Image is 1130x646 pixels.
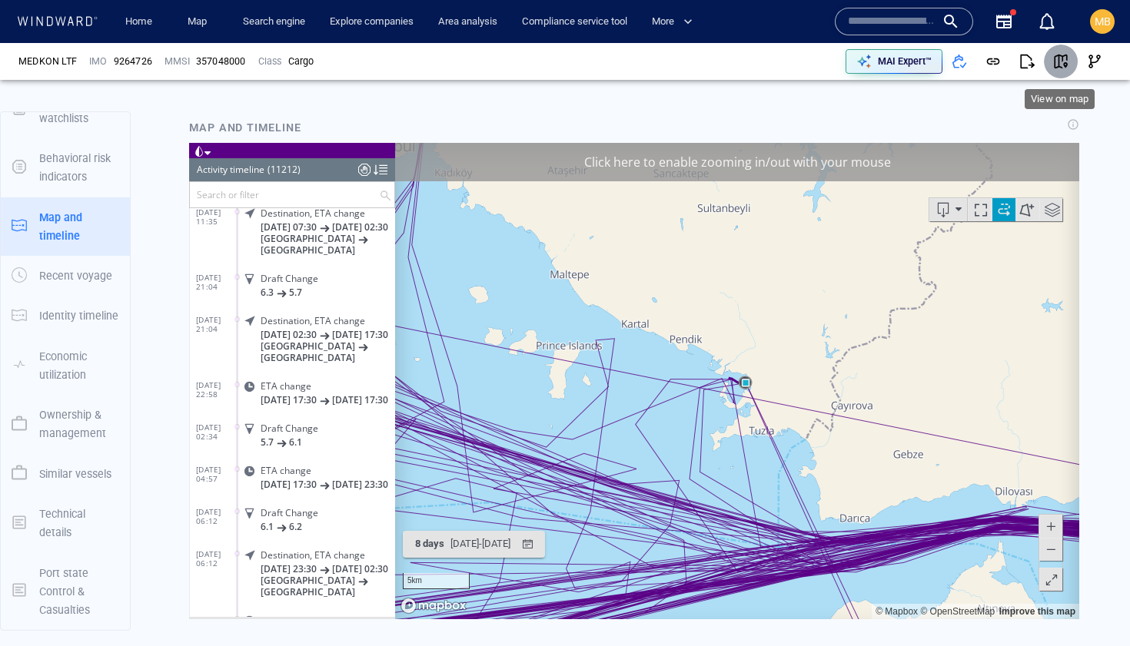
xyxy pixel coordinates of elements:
div: MEDKON LTF [18,55,77,68]
a: Explore companies [324,8,420,35]
span: [DATE] 19:47 [7,472,48,490]
p: IMO [89,55,108,68]
div: Focus on vessel path [779,55,802,78]
span: [GEOGRAPHIC_DATA] [71,209,166,220]
div: Compliance Activities [169,15,181,38]
span: 8 days [226,395,255,406]
span: [DATE] 17:30 [143,186,199,197]
button: More [646,8,706,35]
span: Draft Change [71,130,129,141]
dl: [DATE] 06:12Draft Change6.16.2 [7,353,206,396]
span: ETA change [71,322,122,333]
span: [DATE] 06:12 [7,406,48,425]
p: MAI Expert™ [878,55,932,68]
button: Ownership & management [1,395,130,454]
button: Similar vessels [1,454,130,494]
p: Economic utilization [39,347,119,385]
span: More [652,13,693,31]
div: Activity timeline [8,15,75,38]
iframe: Chat [1065,577,1118,634]
span: Draft Change [71,364,129,376]
span: 9264726 [114,55,152,68]
div: Cargo [288,55,314,68]
a: Recent voyage [1,268,130,283]
button: Home [114,8,163,35]
a: Port state Control & Casualties [1,583,130,598]
a: Map and timeline [1,218,130,233]
button: Recent voyage [1,256,130,296]
span: [DATE] 21:04 [7,172,48,190]
div: Map and timeline [183,112,307,143]
span: Destination, ETA change [71,172,176,184]
button: Create an AOI. [825,55,850,78]
span: [DATE] 17:30 [71,251,128,263]
span: [DATE] 11:35 [7,65,48,83]
p: MMSI [165,55,190,68]
div: Toggle map information layers [850,55,873,78]
span: [GEOGRAPHIC_DATA] [71,101,166,113]
button: Identity timeline [1,296,130,336]
a: Ownership & management [1,416,130,431]
button: Behavioral risk indicators [1,138,130,197]
dl: [DATE] 21:04Draft Change6.35.7 [7,119,206,161]
a: Mapbox logo [211,454,278,472]
span: Draft Change [71,280,129,291]
a: Search engine [237,8,311,35]
span: [DATE] 21:04 [7,130,48,148]
a: Area analysis [432,8,504,35]
div: (11212) [78,15,111,38]
span: ETA change [71,237,122,249]
button: Export vessel information [740,55,779,78]
span: [DATE] 04:57 [7,322,48,340]
div: Toggle vessel historical path [802,55,825,78]
p: Identity timeline [39,306,118,325]
span: [GEOGRAPHIC_DATA] [71,90,166,101]
button: Economic utilization [1,336,130,396]
button: MAI Expert™ [846,49,942,74]
span: [DATE] 02:34 [7,280,48,298]
a: Compliance service tool [516,8,633,35]
dl: [DATE] 02:34Draft Change5.76.1 [7,269,206,311]
button: Visual Link Analysis [1078,45,1112,78]
span: [GEOGRAPHIC_DATA] [71,432,166,443]
a: Technical details [1,515,130,529]
a: Blacklists & watchlists [1,101,130,115]
a: Home [119,8,158,35]
button: Map and timeline [1,197,130,257]
a: OpenStreetMap [731,463,806,474]
a: Economic utilization [1,357,130,372]
span: [GEOGRAPHIC_DATA] [71,443,166,455]
a: Similar vessels [1,465,130,480]
button: MB [1087,6,1118,37]
span: [DATE] 07:30 [71,78,128,90]
p: Similar vessels [39,465,111,483]
span: 6.1 [100,293,113,305]
button: Add to vessel list [942,45,976,78]
p: Port state Control & Casualties [39,564,119,620]
span: 6.2 [100,378,113,389]
span: [DATE] 22:58 [7,237,48,256]
a: Behavioral risk indicators [1,160,130,174]
span: [DATE] 06:12 [7,364,48,383]
p: Map and timeline [39,208,119,246]
button: Map [175,8,224,35]
p: Class [258,55,282,68]
button: 8 days[DATE]-[DATE] [214,388,356,415]
p: Recent voyage [39,267,112,285]
dl: [DATE] 11:35Destination, ETA change[DATE] 07:30[DATE] 02:30[GEOGRAPHIC_DATA][GEOGRAPHIC_DATA] [7,54,206,119]
span: [GEOGRAPHIC_DATA] [71,197,166,209]
dl: [DATE] 22:58ETA change[DATE] 17:30[DATE] 17:30 [7,227,206,269]
div: Notification center [1038,12,1056,31]
span: ETA change [71,472,122,483]
span: [DATE] 02:30 [143,78,199,90]
p: Ownership & management [39,406,119,443]
dl: [DATE] 19:47ETA change [7,461,206,503]
a: Identity timeline [1,308,130,323]
span: 5.7 [71,293,85,305]
a: Improve this map [810,463,886,474]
